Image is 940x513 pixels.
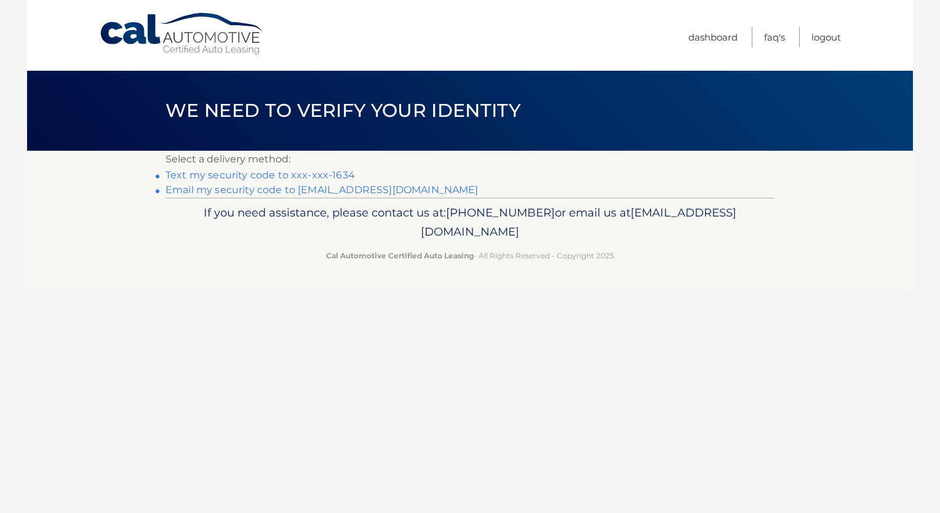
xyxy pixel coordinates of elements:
[811,27,841,47] a: Logout
[764,27,785,47] a: FAQ's
[446,205,555,220] span: [PHONE_NUMBER]
[99,12,265,56] a: Cal Automotive
[165,99,520,122] span: We need to verify your identity
[688,27,738,47] a: Dashboard
[165,151,775,168] p: Select a delivery method:
[165,184,479,196] a: Email my security code to [EMAIL_ADDRESS][DOMAIN_NAME]
[173,249,767,262] p: - All Rights Reserved - Copyright 2025
[326,251,474,260] strong: Cal Automotive Certified Auto Leasing
[173,203,767,242] p: If you need assistance, please contact us at: or email us at
[165,169,355,181] a: Text my security code to xxx-xxx-1634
